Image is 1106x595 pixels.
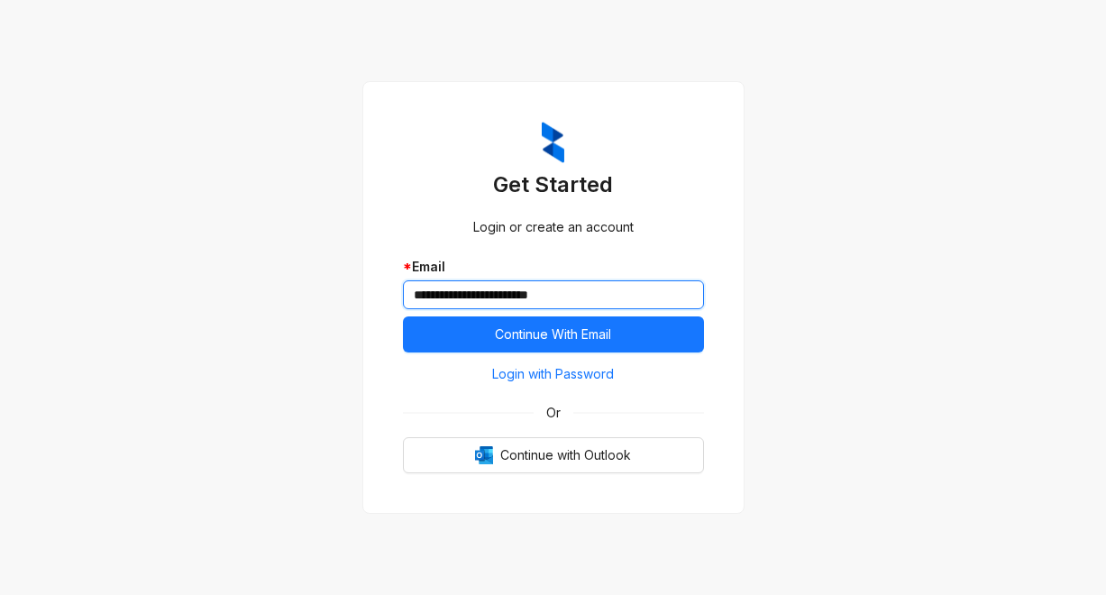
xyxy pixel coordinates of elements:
[492,364,614,384] span: Login with Password
[403,257,704,277] div: Email
[403,437,704,473] button: OutlookContinue with Outlook
[500,445,631,465] span: Continue with Outlook
[403,170,704,199] h3: Get Started
[495,325,611,344] span: Continue With Email
[403,360,704,389] button: Login with Password
[403,316,704,352] button: Continue With Email
[534,403,573,423] span: Or
[475,446,493,464] img: Outlook
[542,122,564,163] img: ZumaIcon
[403,217,704,237] div: Login or create an account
